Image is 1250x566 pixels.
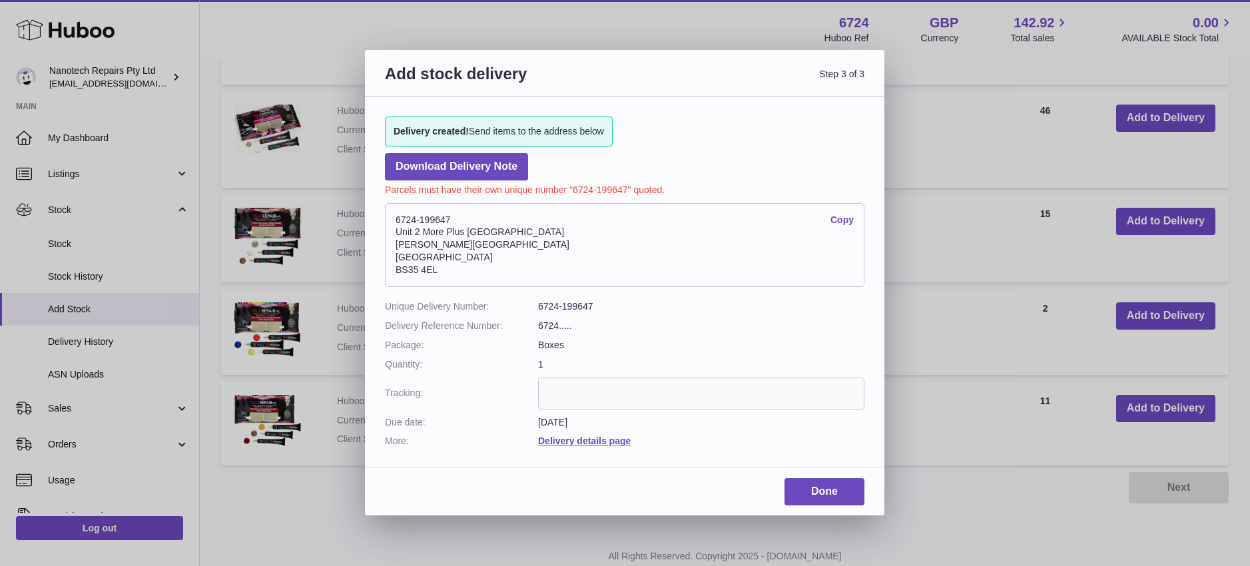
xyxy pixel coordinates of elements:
[538,320,864,332] dd: 6724.....
[538,416,864,429] dd: [DATE]
[385,63,625,100] h3: Add stock delivery
[385,300,538,313] dt: Unique Delivery Number:
[784,478,864,505] a: Done
[385,180,864,196] p: Parcels must have their own unique number "6724-199647" quoted.
[394,126,469,137] strong: Delivery created!
[830,214,854,226] a: Copy
[385,339,538,352] dt: Package:
[385,320,538,332] dt: Delivery Reference Number:
[538,435,631,446] a: Delivery details page
[385,203,864,287] address: 6724-199647 Unit 2 More Plus [GEOGRAPHIC_DATA] [PERSON_NAME][GEOGRAPHIC_DATA] [GEOGRAPHIC_DATA] B...
[385,378,538,410] dt: Tracking:
[538,339,864,352] dd: Boxes
[538,358,864,371] dd: 1
[385,416,538,429] dt: Due date:
[625,63,864,100] span: Step 3 of 3
[385,435,538,447] dt: More:
[385,358,538,371] dt: Quantity:
[385,153,528,180] a: Download Delivery Note
[394,125,604,138] span: Send items to the address below
[538,300,864,313] dd: 6724-199647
